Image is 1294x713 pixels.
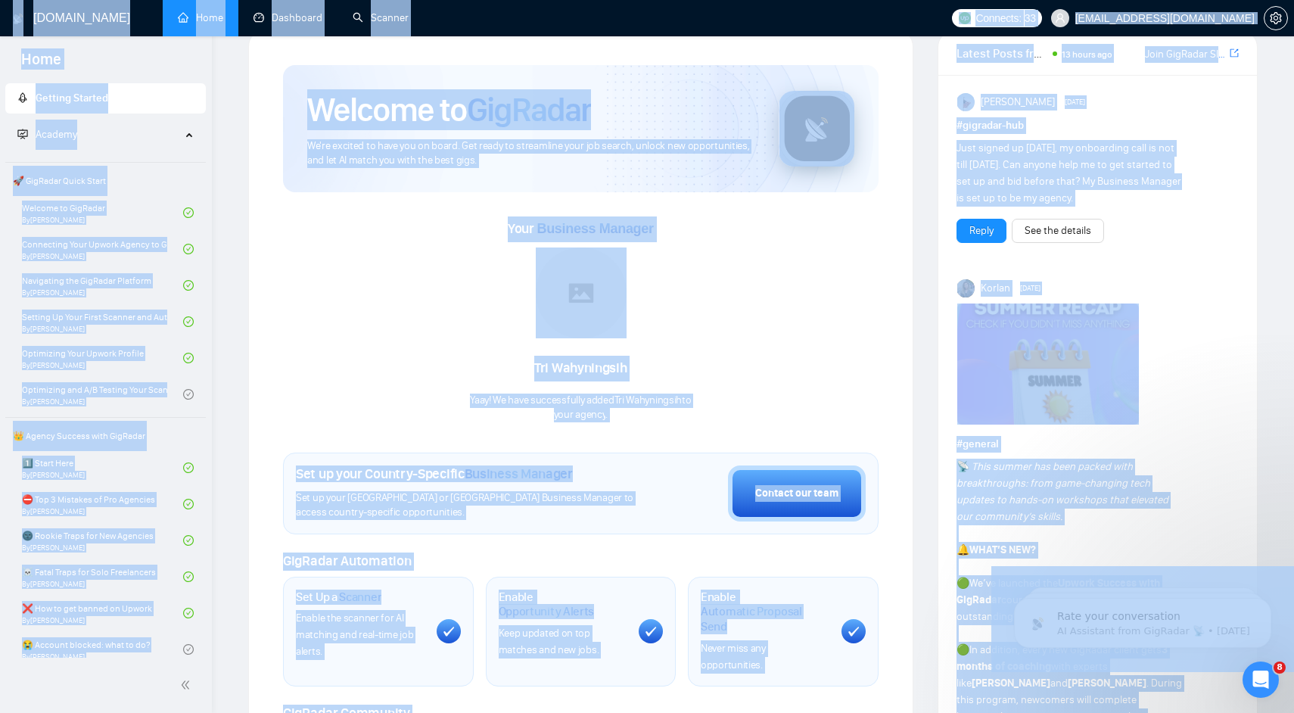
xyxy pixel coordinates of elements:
span: check-circle [183,608,194,618]
h1: # general [957,436,1239,453]
span: setting [1264,12,1287,24]
span: check-circle [183,280,194,291]
a: ⛔ Top 3 Mistakes of Pro AgenciesBy[PERSON_NAME] [22,487,183,521]
span: check-circle [183,644,194,655]
span: check-circle [183,462,194,473]
span: check-circle [183,207,194,218]
a: 😭 Account blocked: what to do?By[PERSON_NAME] [22,633,183,666]
span: 🚀 GigRadar Quick Start [7,166,204,196]
button: See the details [1012,219,1104,243]
span: [DATE] [1065,95,1085,109]
span: check-circle [183,499,194,509]
a: Reply [969,223,994,239]
iframe: Intercom live chat [1243,662,1279,698]
span: Academy [17,128,77,141]
a: setting [1264,12,1288,24]
a: 1️⃣ Start HereBy[PERSON_NAME] [22,451,183,484]
div: Just signed up [DATE], my onboarding call is not till [DATE]. Can anyone help me to get started t... [957,140,1183,207]
h1: Enable [701,590,829,634]
span: Never miss any opportunities. [701,642,766,671]
div: Yaay! We have successfully added Tri Wahyningsih to [470,394,691,422]
a: dashboardDashboard [254,11,322,24]
a: homeHome [178,11,223,24]
h1: # gigradar-hub [957,117,1239,134]
p: your agency . [470,408,691,422]
span: Latest Posts from the GigRadar Community [957,44,1048,63]
span: Set up your [GEOGRAPHIC_DATA] or [GEOGRAPHIC_DATA] Business Manager to access country-specific op... [296,491,638,520]
span: GigRadar Automation [283,553,411,569]
span: Korlan [981,280,1010,297]
span: Enable the scanner for AI matching and real-time job alerts. [296,612,413,658]
a: 🌚 Rookie Traps for New AgenciesBy[PERSON_NAME] [22,524,183,557]
span: check-circle [183,571,194,582]
span: rocket [17,92,28,103]
h1: Enable [499,590,627,619]
span: We're excited to have you on board. Get ready to streamline your job search, unlock new opportuni... [307,139,754,168]
img: gigradar-logo.png [779,91,855,167]
span: 🟢 [957,643,969,656]
a: Welcome to GigRadarBy[PERSON_NAME] [22,196,183,229]
a: See the details [1025,223,1091,239]
span: 13 hours ago [1062,49,1112,60]
iframe: Intercom notifications message [991,566,1294,672]
a: searchScanner [353,11,409,24]
a: export [1230,46,1239,61]
strong: WHAT’S NEW? [969,543,1036,556]
strong: [PERSON_NAME] [1068,677,1146,690]
span: 👑 Agency Success with GigRadar [7,421,204,451]
span: Your [508,220,654,237]
span: Getting Started [36,92,108,104]
img: Korlan [957,279,975,297]
span: Scanner [339,590,381,605]
span: fund-projection-screen [17,129,28,139]
span: check-circle [183,244,194,254]
span: 📡 [957,460,969,473]
span: check-circle [183,316,194,327]
a: Optimizing and A/B Testing Your Scanner for Better ResultsBy[PERSON_NAME] [22,378,183,411]
li: Getting Started [5,83,206,114]
h1: Set Up a [296,590,381,605]
span: [PERSON_NAME] [981,94,1055,111]
span: check-circle [183,389,194,400]
span: Academy [36,128,77,141]
span: Business Manager [537,221,653,236]
span: Business Manager [465,465,573,482]
span: 8 [1274,662,1286,674]
span: Home [9,48,73,80]
a: Connecting Your Upwork Agency to GigRadarBy[PERSON_NAME] [22,232,183,266]
span: 33 [1025,10,1036,26]
a: Navigating the GigRadar PlatformBy[PERSON_NAME] [22,269,183,302]
div: Contact our team [755,485,838,502]
a: Join GigRadar Slack Community [1145,46,1227,63]
h1: Welcome to [307,89,591,130]
em: This summer has been packed with breakthroughs: from game-changing tech updates to hands-on works... [957,460,1168,523]
span: user [1055,13,1065,23]
strong: [PERSON_NAME] [972,677,1050,690]
img: placeholder.png [536,248,627,338]
span: Keep updated on top matches and new jobs. [499,627,599,656]
span: GigRadar [467,89,591,130]
span: 🟢 [957,577,969,590]
a: Setting Up Your First Scanner and Auto-BidderBy[PERSON_NAME] [22,305,183,338]
h1: Set up your Country-Specific [296,465,573,482]
span: Opportunity Alerts [499,604,595,619]
span: Connects: [975,10,1021,26]
span: 🔔 [957,543,969,556]
span: double-left [180,677,195,693]
span: Automatic Proposal Send [701,604,829,634]
button: Contact our team [728,465,866,522]
img: F09CV3P1UE7-Summer%20recap.png [957,304,1139,425]
span: [DATE] [1020,282,1040,295]
img: Anisuzzaman Khan [957,93,975,111]
span: check-circle [183,353,194,363]
button: Reply [957,219,1006,243]
a: ❌ How to get banned on UpworkBy[PERSON_NAME] [22,596,183,630]
a: ☠️ Fatal Traps for Solo FreelancersBy[PERSON_NAME] [22,560,183,593]
img: upwork-logo.png [959,12,971,24]
img: logo [13,7,23,31]
div: Tri Wahyningsih [470,356,691,381]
